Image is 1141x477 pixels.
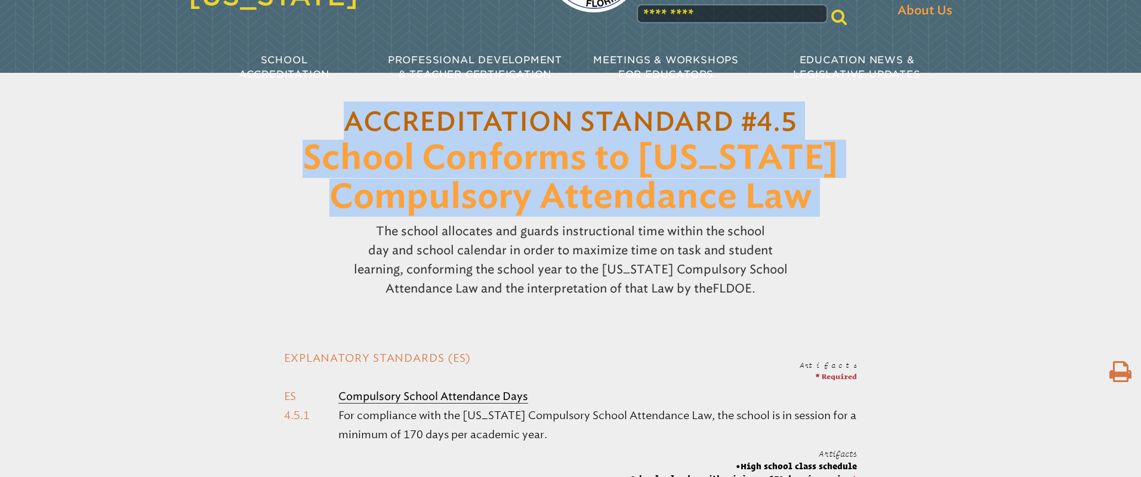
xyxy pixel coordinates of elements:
[793,54,920,80] span: Education News & Legislative Updates
[593,54,739,80] span: Meetings & Workshops for Educators
[239,54,329,80] span: School Accreditation
[284,350,857,367] h2: Explanatory Standards (ES)
[713,281,752,296] span: FLDOE
[338,406,857,444] p: For compliance with the [US_STATE] Compulsory School Attendance Law, the school is in session for...
[338,390,528,403] b: Compulsory School Attendance Days
[625,460,857,472] span: High school class schedule
[898,1,952,20] span: About Us
[303,142,838,214] span: School Conforms to [US_STATE] Compulsory Attendance Law
[819,449,857,458] span: Artifacts
[320,217,821,303] p: The school allocates and guards instructional time within the school day and school calendar in o...
[388,54,562,80] span: Professional Development & Teacher Certification
[800,361,857,369] span: Artifacts
[344,110,797,136] a: Accreditation Standard #4.5
[815,372,857,380] span: * Required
